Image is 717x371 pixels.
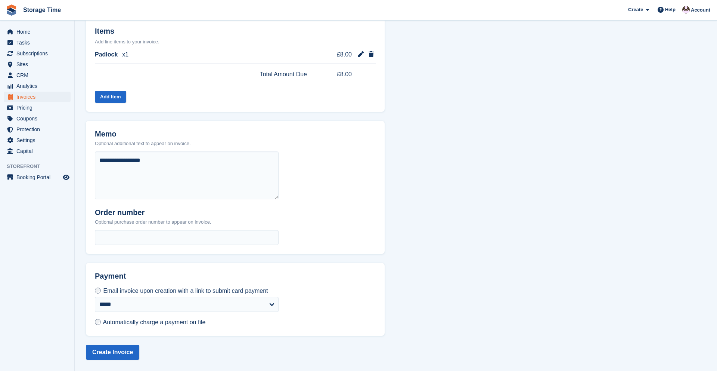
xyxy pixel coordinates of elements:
span: Coupons [16,113,61,124]
span: Storefront [7,163,74,170]
a: Storage Time [20,4,64,16]
span: £8.00 [323,50,352,59]
button: Create Invoice [86,345,139,360]
a: Preview store [62,173,71,182]
h2: Memo [95,130,191,138]
button: Add Item [95,91,126,103]
a: menu [4,172,71,183]
span: Sites [16,59,61,70]
a: menu [4,102,71,113]
span: Settings [16,135,61,145]
input: Automatically charge a payment on file [95,319,101,325]
span: Capital [16,146,61,156]
span: Pricing [16,102,61,113]
span: Analytics [16,81,61,91]
span: Booking Portal [16,172,61,183]
a: menu [4,146,71,156]
h2: Items [95,27,376,37]
span: CRM [16,70,61,80]
span: x1 [122,50,128,59]
p: Optional additional text to appear on invoice. [95,140,191,147]
input: Email invoice upon creation with a link to submit card payment [95,288,101,294]
span: Help [665,6,676,13]
span: Home [16,27,61,37]
h2: Order number [95,208,211,217]
h2: Payment [95,272,279,286]
span: Account [691,6,710,14]
p: Optional purchase order number to appear on invoice. [95,218,211,226]
a: menu [4,59,71,70]
span: Email invoice upon creation with a link to submit card payment [103,288,268,294]
span: Total Amount Due [260,70,307,79]
img: Saeed [682,6,690,13]
a: menu [4,70,71,80]
a: menu [4,124,71,135]
span: Protection [16,124,61,135]
span: Padlock [95,50,118,59]
img: stora-icon-8386f47178a22dfd0bd8f6a31ec36ba5ce8667c1dd55bd0f319d3a0aa187defe.svg [6,4,17,16]
p: Add line items to your invoice. [95,38,376,46]
a: menu [4,92,71,102]
span: Create [628,6,643,13]
span: Subscriptions [16,48,61,59]
a: menu [4,37,71,48]
a: menu [4,135,71,145]
span: £8.00 [323,70,352,79]
a: menu [4,81,71,91]
span: Tasks [16,37,61,48]
a: menu [4,48,71,59]
a: menu [4,113,71,124]
a: menu [4,27,71,37]
span: Automatically charge a payment on file [103,319,206,325]
span: Invoices [16,92,61,102]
